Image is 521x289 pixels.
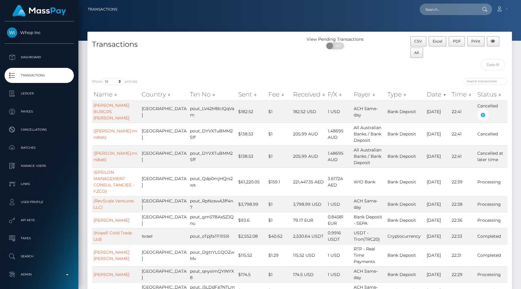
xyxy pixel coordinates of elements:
[188,266,237,282] td: pout_qnysimQYINYX8
[386,212,425,228] td: Bank Deposit
[476,244,507,266] td: Completed
[464,78,507,85] input: Search transactions
[93,218,129,223] a: [PERSON_NAME]
[471,39,480,43] span: Print
[188,100,237,123] td: pout_LV42MBcIQqVam
[267,167,292,196] td: $159.1
[188,123,237,145] td: pout_DYVXTuBMM2Sff
[292,100,326,123] td: 182.52 USD
[237,228,267,244] td: $2,552.08
[414,50,419,55] span: All
[476,167,507,196] td: Processing
[476,196,507,212] td: Processing
[326,212,352,228] td: 0.84581 EUR
[7,89,71,98] p: Ledger
[237,100,267,123] td: $182.52
[7,216,71,225] p: API Keys
[386,88,425,100] th: Type: activate to sort column ascending
[93,128,137,140] a: ([PERSON_NAME].mindset)
[188,244,237,266] td: pout_DgttYLGQOZwMv
[425,228,450,244] td: [DATE]
[425,145,450,167] td: [DATE]
[5,267,74,282] a: Admin
[410,48,423,58] button: All
[450,228,475,244] td: 22:33
[420,4,476,15] input: Search...
[237,212,267,228] td: $93.6
[476,145,507,167] td: Cancelled at later time
[450,167,475,196] td: 22:39
[267,88,292,100] th: Fee: activate to sort column ascending
[429,36,447,46] button: Excel
[267,244,292,266] td: $1.29
[487,36,499,46] button: Column visibility
[140,145,188,167] td: [GEOGRAPHIC_DATA]
[237,123,267,145] td: $138.53
[7,234,71,243] p: Taxes
[425,167,450,196] td: [DATE]
[7,270,71,279] p: Admin
[450,123,475,145] td: 22:41
[267,228,292,244] td: $40.62
[140,100,188,123] td: [GEOGRAPHIC_DATA]
[326,145,352,167] td: 1.48695 AUD
[93,272,129,277] a: [PERSON_NAME]
[5,140,74,155] a: Batches
[188,145,237,167] td: pout_DYVXTuBMM2Sff
[450,266,475,282] td: 22:29
[476,123,507,145] td: Cancelled
[354,106,378,118] span: ACH Same-day
[7,53,71,62] p: Dashboard
[93,198,134,210] a: (RevScale Ventures LLC)
[476,100,507,123] td: Cancelled
[450,145,475,167] td: 22:41
[5,195,74,210] a: User Profile
[326,266,352,282] td: 1 USD
[386,266,425,282] td: Bank Deposit
[476,88,507,100] th: Status: activate to sort column ascending
[5,86,74,101] a: Ledger
[292,244,326,266] td: 115.52 USD
[93,103,129,121] a: [PERSON_NAME] BURG0S [PERSON_NAME]
[467,36,485,46] button: Print
[7,161,71,170] p: Manage Users
[476,266,507,282] td: Processing
[292,228,326,244] td: 2,530.64 USDT
[449,36,465,46] button: PDF
[7,107,71,116] p: Payees
[354,198,378,210] span: ACH Same-day
[450,100,475,123] td: 22:41
[453,39,461,43] span: PDF
[102,78,125,85] select: Showentries
[386,196,425,212] td: Bank Deposit
[433,39,442,43] span: Excel
[326,228,352,244] td: 0.9916 USDT
[300,36,371,43] div: View Pending Transactions
[326,88,352,100] th: F/X: activate to sort column ascending
[386,244,425,266] td: Bank Deposit
[188,196,237,212] td: pout_RpNzawA3ff4n7
[237,145,267,167] td: $138.53
[292,212,326,228] td: 79.17 EUR
[425,196,450,212] td: [DATE]
[93,249,129,261] a: [PERSON_NAME] [PERSON_NAME]
[93,151,137,162] a: ([PERSON_NAME].mindset)
[386,167,425,196] td: Bank Deposit
[481,59,505,70] input: Date filter
[386,123,425,145] td: Bank Deposit
[267,100,292,123] td: $1
[386,145,425,167] td: Bank Deposit
[425,212,450,228] td: [DATE]
[7,27,17,38] img: Whop Inc
[386,100,425,123] td: Bank Deposit
[292,167,326,196] td: 221,447.35 AED
[237,88,267,100] th: Sent: activate to sort column ascending
[7,143,71,152] p: Batches
[354,230,380,242] span: USDT - Tron(TRC20)
[292,266,326,282] td: 174.5 USD
[292,196,326,212] td: 3,798.99 USD
[140,212,188,228] td: [GEOGRAPHIC_DATA]
[326,100,352,123] td: 1 USD
[326,167,352,196] td: 3.61724 AED
[7,252,71,261] p: Search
